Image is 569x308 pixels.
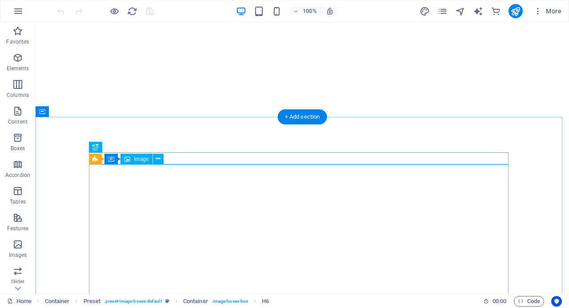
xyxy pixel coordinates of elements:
button: More [530,4,565,18]
span: More [533,7,561,16]
button: text_generator [473,6,484,16]
i: Design (Ctrl+Alt+Y) [420,6,430,16]
h6: 100% [303,6,317,16]
p: Tables [10,198,26,205]
p: Columns [7,92,29,99]
i: Publish [510,6,521,16]
button: reload [127,6,137,16]
p: Boxes [11,145,25,152]
a: Click to cancel selection. Double-click to open Pages [7,296,32,307]
i: Reload page [127,6,137,16]
span: Click to select. Double-click to edit [45,296,70,307]
div: + Add section [278,109,327,124]
i: On resize automatically adjust zoom level to fit chosen device. [326,7,334,15]
h6: Session time [483,296,507,307]
span: Code [518,296,540,307]
span: Click to select. Double-click to edit [84,296,101,307]
i: Pages (Ctrl+Alt+S) [437,6,448,16]
span: . image-boxes-box [212,296,248,307]
p: Accordion [5,172,30,179]
p: Images [9,252,27,259]
span: Click to select. Double-click to edit [183,296,208,307]
button: navigator [455,6,466,16]
span: : [499,298,500,304]
p: Favorites [6,38,29,45]
button: publish [509,4,523,18]
button: Code [514,296,544,307]
button: 100% [289,6,321,16]
button: Click here to leave preview mode and continue editing [109,6,120,16]
i: AI Writer [473,6,483,16]
span: 00 00 [493,296,506,307]
button: pages [437,6,448,16]
p: Content [8,118,28,125]
span: . preset-image-boxes-default [104,296,162,307]
i: Commerce [491,6,501,16]
button: design [420,6,430,16]
nav: breadcrumb [45,296,269,307]
p: Features [7,225,28,232]
p: Elements [7,65,29,72]
i: This element is a customizable preset [165,299,169,304]
span: Image [134,156,148,162]
p: Slider [11,278,25,285]
span: Click to select. Double-click to edit [262,296,269,307]
button: Usercentrics [551,296,562,307]
i: Navigator [455,6,465,16]
button: commerce [491,6,501,16]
